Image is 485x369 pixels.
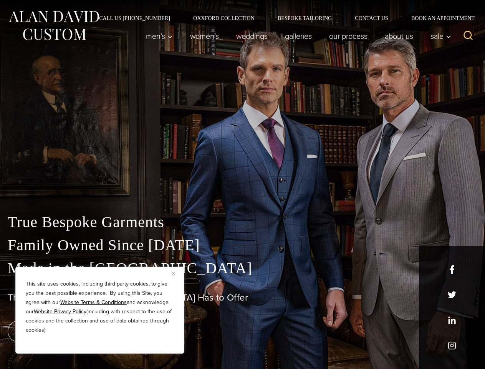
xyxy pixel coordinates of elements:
p: True Bespoke Garments Family Owned Since [DATE] Made in the [GEOGRAPHIC_DATA] [8,211,477,280]
nav: Secondary Navigation [88,15,477,21]
a: Women’s [182,28,228,44]
a: Our Process [321,28,376,44]
img: Alan David Custom [8,8,100,43]
a: book an appointment [8,321,115,342]
a: Website Privacy Policy [34,307,86,316]
a: Bespoke Tailoring [266,15,343,21]
p: This site uses cookies, including third party cookies, to give you the best possible experience. ... [26,279,174,335]
a: About Us [376,28,422,44]
a: Call Us [PHONE_NUMBER] [88,15,182,21]
span: Men’s [146,32,173,40]
span: Sale [430,32,451,40]
a: Contact Us [343,15,400,21]
img: Close [172,272,175,275]
a: Book an Appointment [400,15,477,21]
nav: Primary Navigation [137,28,455,44]
a: weddings [228,28,276,44]
button: View Search Form [459,27,477,45]
h1: The Best Custom Suits [GEOGRAPHIC_DATA] Has to Offer [8,292,477,303]
a: Oxxford Collection [182,15,266,21]
a: Galleries [276,28,321,44]
button: Close [172,269,181,278]
a: Website Terms & Conditions [60,298,127,306]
